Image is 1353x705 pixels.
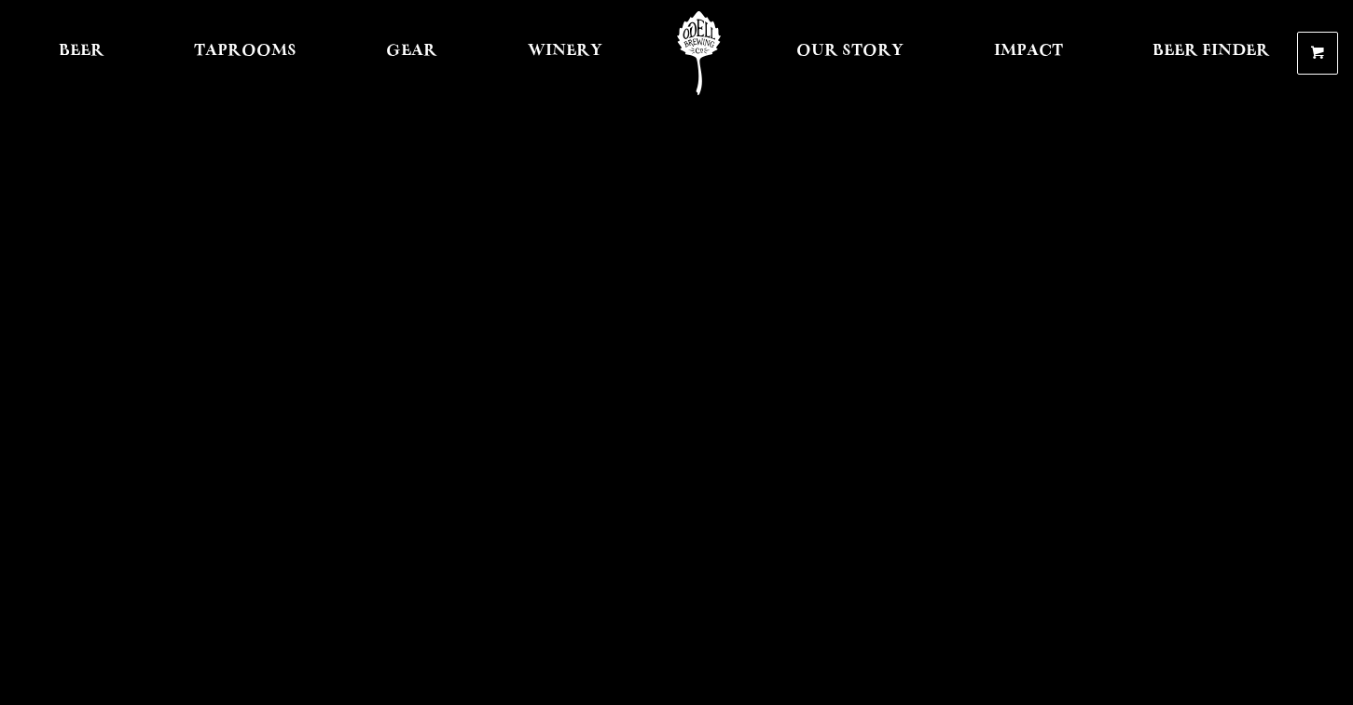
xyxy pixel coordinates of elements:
[194,44,297,59] span: Taprooms
[1153,44,1270,59] span: Beer Finder
[59,44,104,59] span: Beer
[516,11,614,95] a: Winery
[182,11,309,95] a: Taprooms
[386,44,437,59] span: Gear
[784,11,916,95] a: Our Story
[982,11,1075,95] a: Impact
[796,44,904,59] span: Our Story
[664,11,734,95] a: Odell Home
[994,44,1063,59] span: Impact
[528,44,602,59] span: Winery
[47,11,117,95] a: Beer
[1140,11,1282,95] a: Beer Finder
[374,11,449,95] a: Gear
